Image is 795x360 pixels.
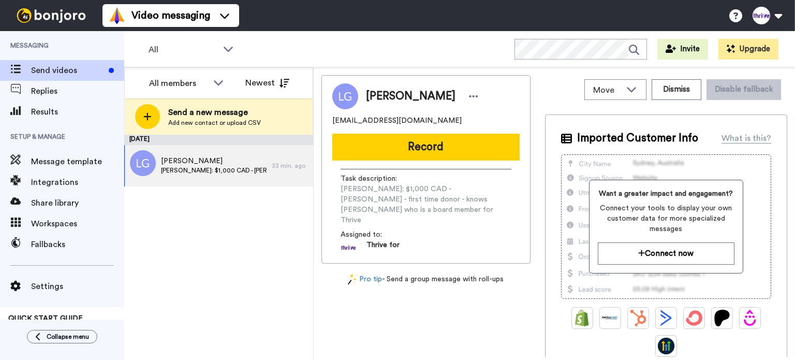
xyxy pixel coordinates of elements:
img: Shopify [574,310,591,326]
span: Connect your tools to display your own customer data for more specialized messages [598,203,734,234]
span: QUICK START GUIDE [8,315,83,322]
button: Upgrade [718,39,778,60]
img: vm-color.svg [109,7,125,24]
div: What is this? [722,132,771,145]
span: Imported Customer Info [577,131,698,146]
span: All [149,44,218,56]
span: Integrations [31,176,124,189]
button: Connect now [598,242,734,265]
div: - Send a group message with roll-ups [321,274,531,285]
div: [DATE] [124,135,313,145]
span: Task description : [341,174,413,184]
button: Newest [238,73,297,93]
button: Disable fallback [706,79,781,100]
span: Share library [31,197,124,209]
span: Settings [31,280,124,293]
img: Patreon [714,310,730,326]
span: Replies [31,85,124,97]
span: [EMAIL_ADDRESS][DOMAIN_NAME] [332,116,462,126]
button: Invite [657,39,708,60]
a: Pro tip [348,274,382,285]
span: Want a greater impact and engagement? [598,189,734,199]
img: magic-wand.svg [348,274,357,285]
img: Image of Lauren Gehlen [332,83,358,109]
span: Add new contact or upload CSV [168,119,261,127]
button: Collapse menu [27,330,97,343]
img: Hubspot [630,310,646,326]
img: Ontraport [602,310,619,326]
span: Results [31,106,124,118]
img: ConvertKit [686,310,702,326]
img: Drip [742,310,758,326]
span: [PERSON_NAME] [161,156,267,166]
img: lg.png [130,150,156,176]
span: [PERSON_NAME]: $1,000 CAD - [PERSON_NAME] - first time donor - knows [PERSON_NAME] who is a board... [161,166,267,175]
span: Workspaces [31,218,124,230]
span: Video messaging [131,8,210,23]
span: Assigned to: [341,229,413,240]
button: Dismiss [652,79,701,100]
span: Collapse menu [47,333,89,341]
img: ActiveCampaign [658,310,674,326]
button: Record [332,134,520,161]
span: [PERSON_NAME] [366,89,455,104]
span: Message template [31,155,124,168]
span: Move [593,84,621,96]
img: GoHighLevel [658,338,674,354]
img: bj-logo-header-white.svg [12,8,90,23]
span: [PERSON_NAME]: $1,000 CAD - [PERSON_NAME] - first time donor - knows [PERSON_NAME] who is a board... [341,184,511,225]
span: Send videos [31,64,105,77]
span: Thrive for [366,240,400,255]
span: Send a new message [168,106,261,119]
div: 33 min. ago [272,162,308,170]
img: a6609952-7036-4240-ab35-44f8fc919bd6-1725468329.jpg [341,240,356,255]
div: All members [149,77,208,90]
span: Fallbacks [31,238,124,251]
